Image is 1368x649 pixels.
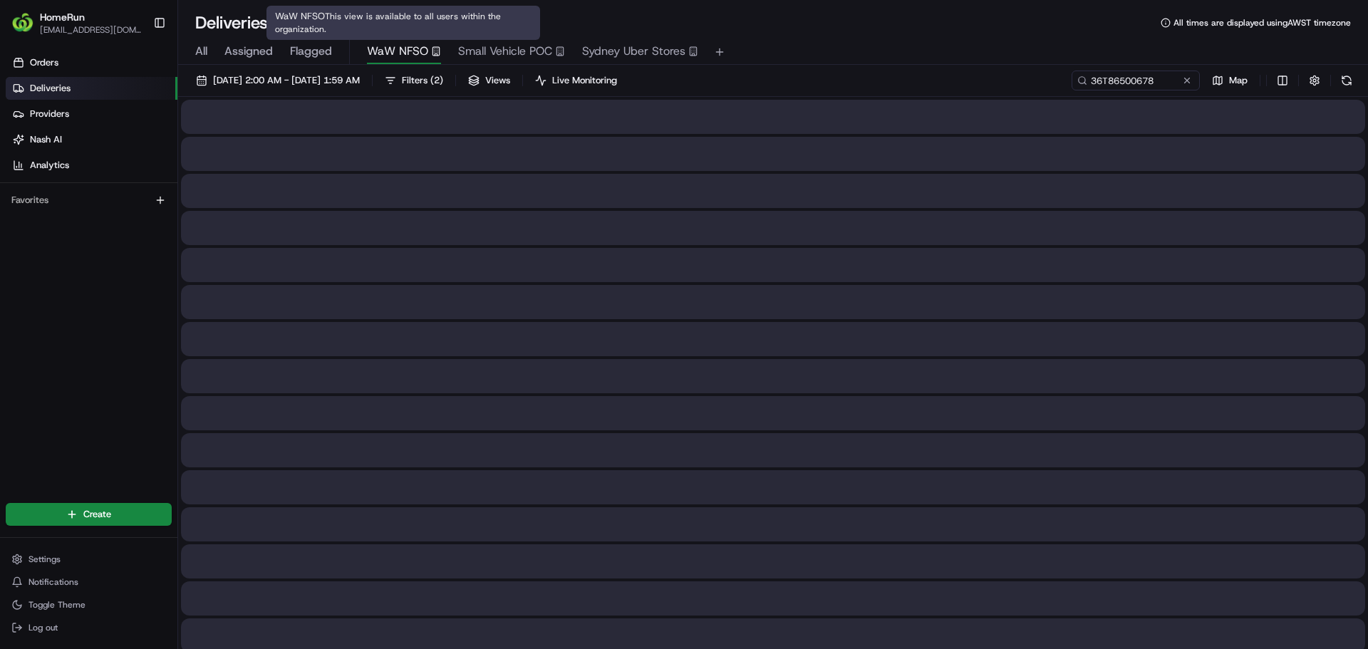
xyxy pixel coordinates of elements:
button: Map [1206,71,1254,90]
button: [DATE] 2:00 AM - [DATE] 1:59 AM [190,71,366,90]
button: Filters(2) [378,71,450,90]
span: Views [485,74,510,87]
span: [DATE] 2:00 AM - [DATE] 1:59 AM [213,74,360,87]
span: Small Vehicle POC [458,43,552,60]
button: Notifications [6,572,172,592]
span: ( 2 ) [430,74,443,87]
a: Analytics [6,154,177,177]
span: Toggle Theme [28,599,85,611]
button: Toggle Theme [6,595,172,615]
div: Favorites [6,189,172,212]
button: HomeRun [40,10,85,24]
button: Refresh [1337,71,1357,90]
span: WaW NFSO [367,43,428,60]
span: Nash AI [30,133,62,146]
button: [EMAIL_ADDRESS][DOMAIN_NAME] [40,24,142,36]
button: Log out [6,618,172,638]
a: Providers [6,103,177,125]
span: Log out [28,622,58,633]
a: Orders [6,51,177,74]
span: Sydney Uber Stores [582,43,685,60]
span: Notifications [28,576,78,588]
button: Create [6,503,172,526]
button: HomeRunHomeRun[EMAIL_ADDRESS][DOMAIN_NAME] [6,6,147,40]
span: Settings [28,554,61,565]
span: Flagged [290,43,332,60]
input: Type to search [1072,71,1200,90]
h1: Deliveries [195,11,268,34]
a: Deliveries [6,77,177,100]
a: Nash AI [6,128,177,151]
span: Assigned [224,43,273,60]
button: Settings [6,549,172,569]
span: Map [1229,74,1248,87]
span: Filters [402,74,443,87]
img: HomeRun [11,11,34,34]
span: This view is available to all users within the organization. [275,11,501,35]
div: WaW NFSO [266,6,540,40]
span: Analytics [30,159,69,172]
span: Orders [30,56,58,69]
span: Create [83,508,111,521]
span: All [195,43,207,60]
button: Live Monitoring [529,71,623,90]
span: Providers [30,108,69,120]
span: Live Monitoring [552,74,617,87]
span: All times are displayed using AWST timezone [1173,17,1351,28]
button: Views [462,71,517,90]
span: Deliveries [30,82,71,95]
